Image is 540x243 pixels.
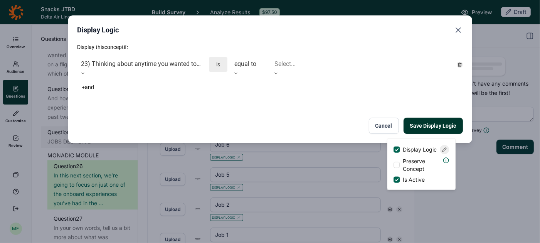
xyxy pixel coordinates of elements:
[454,25,463,35] button: Close
[77,25,119,35] h2: Display Logic
[77,43,463,51] p: Display this concept if:
[457,62,463,68] div: Remove
[404,118,463,134] button: Save Display Logic
[369,118,399,134] button: Cancel
[209,57,227,72] div: is
[77,82,99,93] button: +and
